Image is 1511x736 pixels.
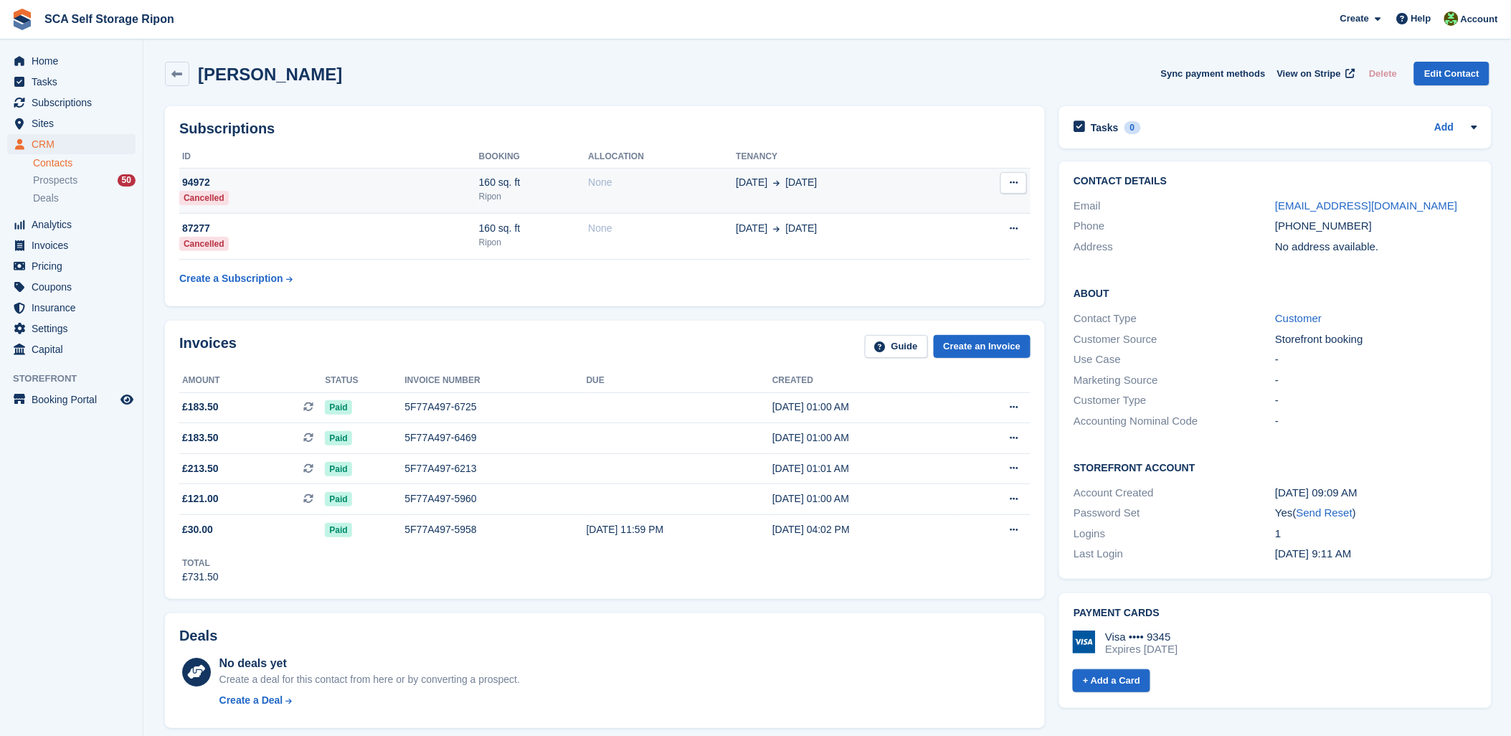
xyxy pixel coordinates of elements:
[325,492,351,506] span: Paid
[587,522,772,537] div: [DATE] 11:59 PM
[1340,11,1369,26] span: Create
[479,221,589,236] div: 160 sq. ft
[7,339,136,359] a: menu
[33,191,136,206] a: Deals
[179,175,479,190] div: 94972
[1074,286,1477,300] h2: About
[325,369,404,392] th: Status
[404,461,586,476] div: 5F77A497-6213
[33,174,77,187] span: Prospects
[219,693,283,708] div: Create a Deal
[404,522,586,537] div: 5F77A497-5958
[182,461,219,476] span: £213.50
[179,369,325,392] th: Amount
[1074,331,1275,348] div: Customer Source
[32,390,118,410] span: Booking Portal
[33,192,59,205] span: Deals
[7,113,136,133] a: menu
[219,693,520,708] a: Create a Deal
[772,461,958,476] div: [DATE] 01:01 AM
[7,72,136,92] a: menu
[198,65,342,84] h2: [PERSON_NAME]
[219,672,520,687] div: Create a deal for this contact from here or by converting a prospect.
[1074,505,1275,522] div: Password Set
[32,235,118,255] span: Invoices
[865,335,928,359] a: Guide
[588,175,736,190] div: None
[1275,312,1322,324] a: Customer
[1074,546,1275,562] div: Last Login
[325,462,351,476] span: Paid
[1275,547,1351,560] time: 2025-05-23 08:11:51 UTC
[1074,608,1477,619] h2: Payment cards
[7,93,136,113] a: menu
[1074,176,1477,187] h2: Contact Details
[1073,669,1150,693] a: + Add a Card
[1074,392,1275,409] div: Customer Type
[786,221,818,236] span: [DATE]
[7,298,136,318] a: menu
[179,271,283,286] div: Create a Subscription
[179,146,479,169] th: ID
[325,400,351,415] span: Paid
[39,7,180,31] a: SCA Self Storage Ripon
[1074,413,1275,430] div: Accounting Nominal Code
[1411,11,1431,26] span: Help
[33,173,136,188] a: Prospects 50
[1277,67,1341,81] span: View on Stripe
[7,134,136,154] a: menu
[7,235,136,255] a: menu
[404,430,586,445] div: 5F77A497-6469
[182,491,219,506] span: £121.00
[118,391,136,408] a: Preview store
[588,221,736,236] div: None
[404,369,586,392] th: Invoice number
[588,146,736,169] th: Allocation
[1124,121,1141,134] div: 0
[32,339,118,359] span: Capital
[32,256,118,276] span: Pricing
[179,265,293,292] a: Create a Subscription
[1073,631,1096,654] img: Visa Logo
[1275,239,1477,255] div: No address available.
[479,146,589,169] th: Booking
[1074,485,1275,501] div: Account Created
[118,174,136,187] div: 50
[325,523,351,537] span: Paid
[7,319,136,339] a: menu
[786,175,818,190] span: [DATE]
[7,256,136,276] a: menu
[32,72,118,92] span: Tasks
[32,93,118,113] span: Subscriptions
[179,237,229,251] div: Cancelled
[1074,526,1275,542] div: Logins
[1074,239,1275,255] div: Address
[1461,12,1498,27] span: Account
[1091,121,1119,134] h2: Tasks
[736,146,951,169] th: Tenancy
[772,430,958,445] div: [DATE] 01:00 AM
[182,557,219,570] div: Total
[182,522,213,537] span: £30.00
[179,335,237,359] h2: Invoices
[772,491,958,506] div: [DATE] 01:00 AM
[404,400,586,415] div: 5F77A497-6725
[32,277,118,297] span: Coupons
[7,277,136,297] a: menu
[1105,631,1178,643] div: Visa •••• 9345
[179,628,217,644] h2: Deals
[219,655,520,672] div: No deals yet
[1105,643,1178,656] div: Expires [DATE]
[182,400,219,415] span: £183.50
[772,522,958,537] div: [DATE] 04:02 PM
[934,335,1031,359] a: Create an Invoice
[772,369,958,392] th: Created
[1275,352,1477,368] div: -
[32,113,118,133] span: Sites
[7,214,136,235] a: menu
[1275,413,1477,430] div: -
[1293,506,1356,519] span: ( )
[1414,62,1489,85] a: Edit Contact
[1444,11,1459,26] img: Kelly Neesham
[32,298,118,318] span: Insurance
